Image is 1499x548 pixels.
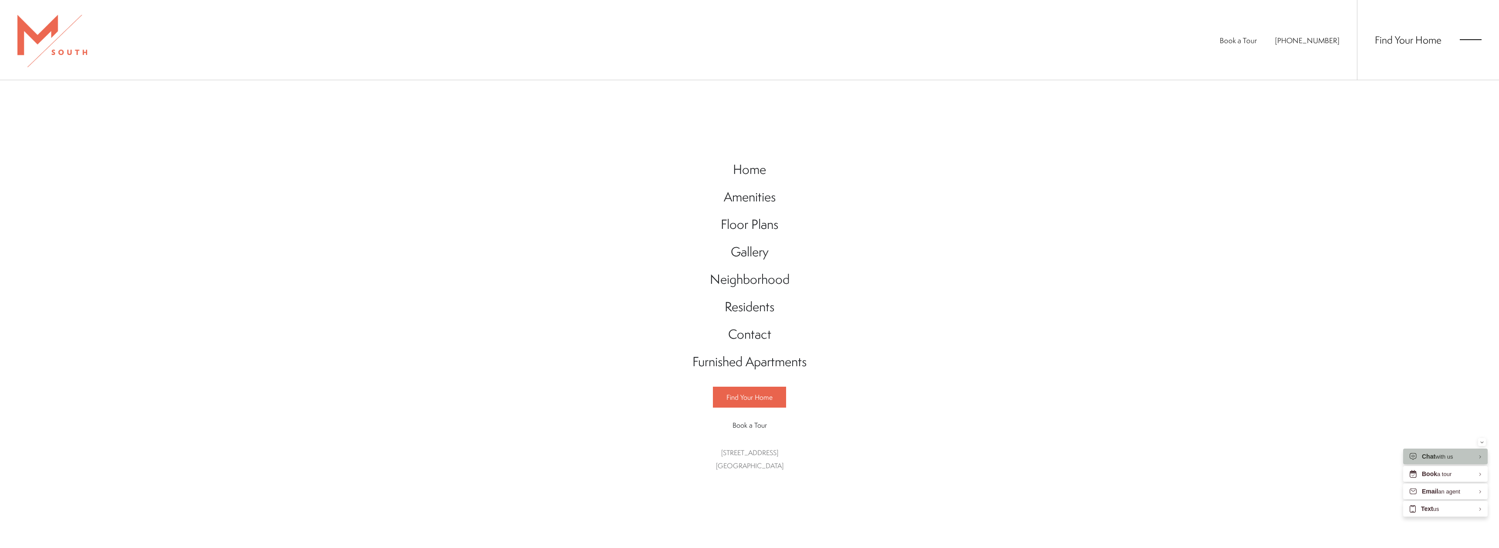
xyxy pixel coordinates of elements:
a: Find Your Home [713,387,786,408]
a: Go to Home [679,156,820,184]
span: Find Your Home [726,392,773,402]
span: Neighborhood [710,270,790,288]
span: Furnished Apartments [692,353,807,371]
a: Book a Tour [1220,35,1257,45]
a: Find Your Home [1375,33,1441,47]
a: Go to Neighborhood [679,266,820,293]
span: Contact [728,325,771,343]
a: Get Directions to 5110 South Manhattan Avenue Tampa, FL 33611 [716,448,783,470]
span: Floor Plans [721,215,778,233]
span: Gallery [731,243,769,261]
span: Home [733,160,766,178]
div: Main [679,147,820,481]
a: Go to Amenities [679,184,820,211]
a: Go to Contact [679,321,820,348]
span: [PHONE_NUMBER] [1275,35,1340,45]
a: Go to Gallery [679,238,820,266]
a: Call Us at 813-570-8014 [1275,35,1340,45]
span: Amenities [724,188,776,206]
a: Go to Floor Plans [679,211,820,238]
a: Go to Furnished Apartments (opens in a new tab) [679,348,820,376]
img: MSouth [17,15,87,67]
button: Open Menu [1460,36,1482,44]
a: Go to Residents [679,293,820,321]
a: Book a Tour [713,415,786,435]
span: Book a Tour [733,420,767,430]
span: Residents [725,298,774,316]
